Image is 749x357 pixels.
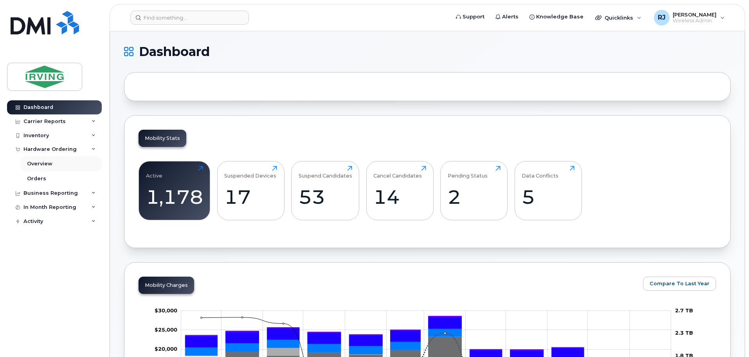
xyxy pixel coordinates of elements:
[155,307,177,314] tspan: $30,000
[299,166,352,216] a: Suspend Candidates53
[373,185,426,208] div: 14
[675,330,693,336] tspan: 2.3 TB
[448,185,501,208] div: 2
[224,185,277,208] div: 17
[146,166,203,216] a: Active1,178
[522,166,558,179] div: Data Conflicts
[224,166,277,216] a: Suspended Devices17
[522,185,574,208] div: 5
[224,166,276,179] div: Suspended Devices
[146,166,162,179] div: Active
[299,166,352,179] div: Suspend Candidates
[522,166,574,216] a: Data Conflicts5
[155,326,177,333] g: $0
[299,185,352,208] div: 53
[155,307,177,314] g: $0
[146,185,203,208] div: 1,178
[373,166,422,179] div: Cancel Candidates
[643,277,716,291] button: Compare To Last Year
[448,166,501,216] a: Pending Status2
[155,326,177,333] tspan: $25,000
[448,166,488,179] div: Pending Status
[155,346,177,352] tspan: $20,000
[675,307,693,314] tspan: 2.7 TB
[650,280,709,287] span: Compare To Last Year
[373,166,426,216] a: Cancel Candidates14
[155,346,177,352] g: $0
[139,46,210,58] span: Dashboard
